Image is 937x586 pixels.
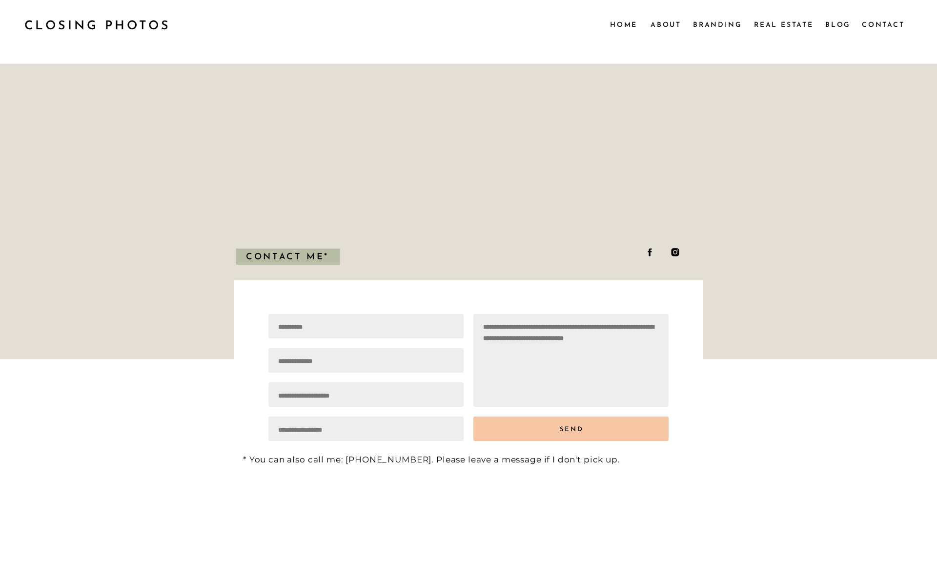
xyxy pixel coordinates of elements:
a: Branding [693,19,743,30]
a: Real Estate [754,19,815,30]
a: Contact [862,19,904,30]
a: CLOSING PHOTOS [24,15,180,34]
a: About [651,19,680,30]
p: * You can also call me: [PHONE_NUMBER]. Please leave a message if I don't pick up. [243,451,697,462]
a: Blog [825,19,852,30]
h1: Contact me* [235,250,340,270]
a: send [475,418,668,440]
a: Home [610,19,637,30]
